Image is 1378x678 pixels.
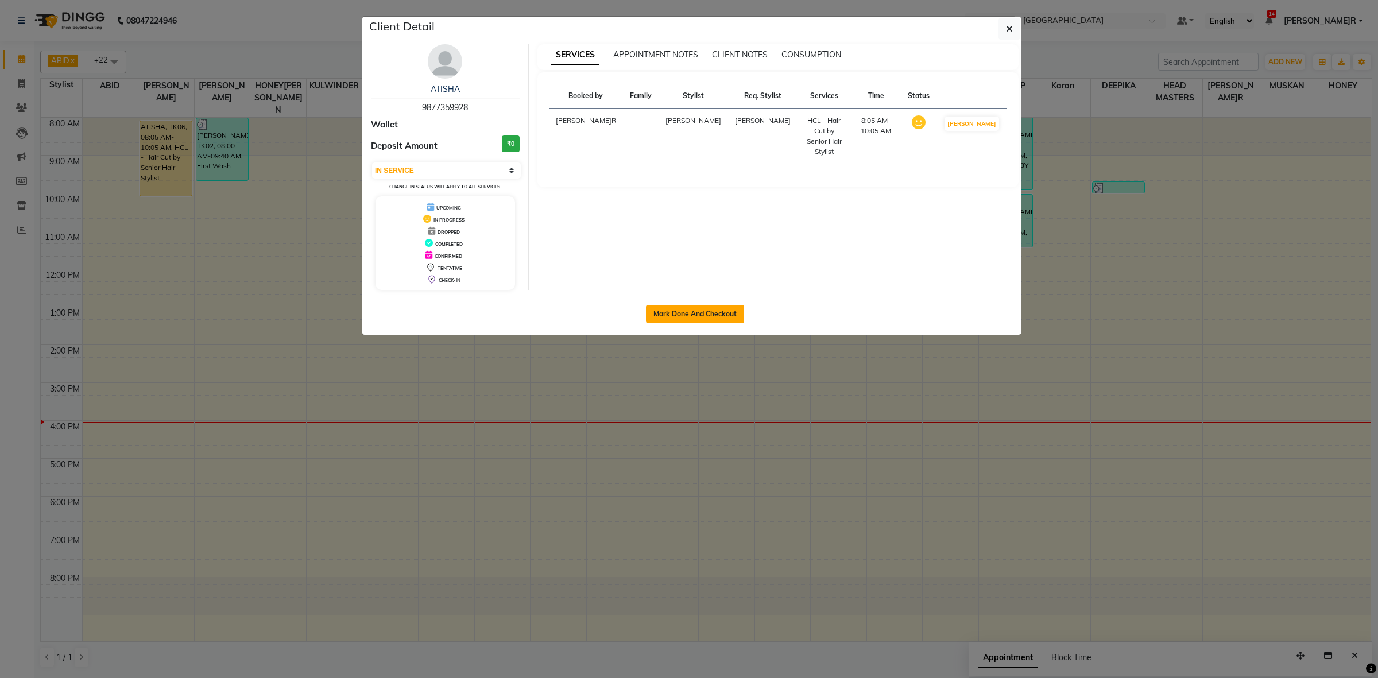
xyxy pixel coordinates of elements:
[735,116,791,125] span: [PERSON_NAME]
[431,84,460,94] a: ATISHA
[623,84,659,109] th: Family
[551,45,599,65] span: SERVICES
[901,84,936,109] th: Status
[435,241,463,247] span: COMPLETED
[422,102,468,113] span: 9877359928
[389,184,501,189] small: Change in status will apply to all services.
[371,140,438,153] span: Deposit Amount
[851,84,901,109] th: Time
[804,115,845,157] div: HCL - Hair Cut by Senior Hair Stylist
[623,109,659,164] td: -
[781,49,841,60] span: CONSUMPTION
[728,84,798,109] th: Req. Stylist
[438,229,460,235] span: DROPPED
[439,277,460,283] span: CHECK-IN
[712,49,768,60] span: CLIENT NOTES
[433,217,465,223] span: IN PROGRESS
[369,18,435,35] h5: Client Detail
[371,118,398,131] span: Wallet
[549,109,623,164] td: [PERSON_NAME]R
[502,135,520,152] h3: ₹0
[613,49,698,60] span: APPOINTMENT NOTES
[549,84,623,109] th: Booked by
[665,116,721,125] span: [PERSON_NAME]
[659,84,728,109] th: Stylist
[646,305,744,323] button: Mark Done And Checkout
[851,109,901,164] td: 8:05 AM-10:05 AM
[438,265,462,271] span: TENTATIVE
[436,205,461,211] span: UPCOMING
[428,44,462,79] img: avatar
[945,117,999,131] button: [PERSON_NAME]
[798,84,851,109] th: Services
[435,253,462,259] span: CONFIRMED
